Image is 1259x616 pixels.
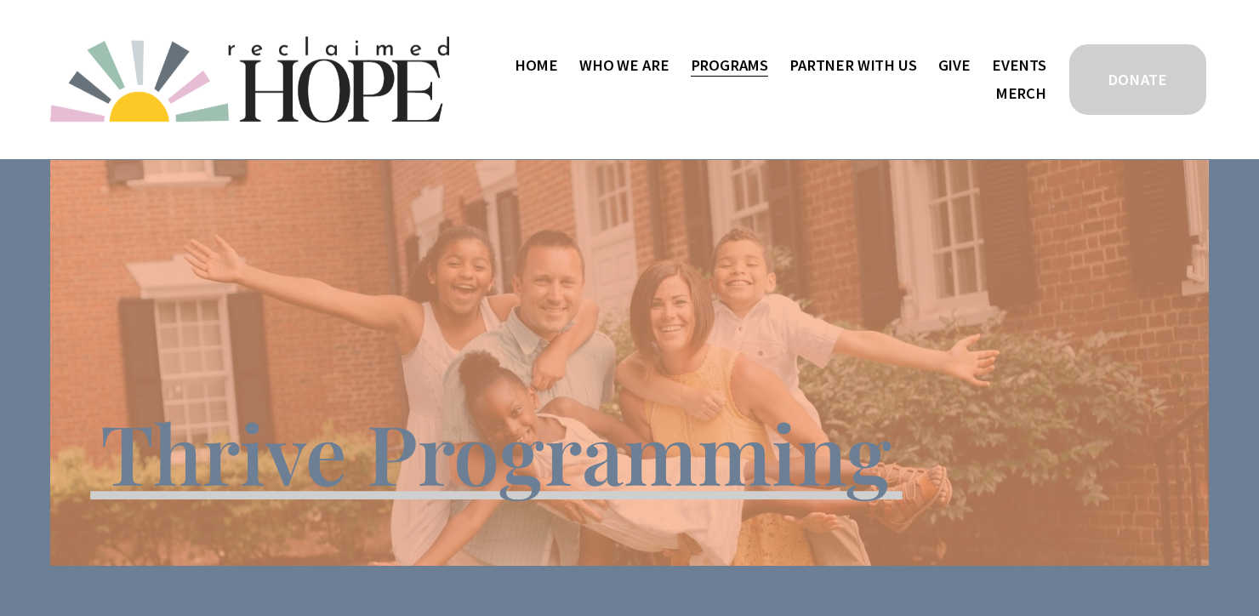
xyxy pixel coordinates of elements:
[50,37,449,123] img: Reclaimed Hope Initiative
[579,51,669,79] a: folder dropdown
[579,53,669,78] span: Who We Are
[691,53,769,78] span: Programs
[992,51,1046,79] a: Events
[995,79,1046,107] a: Merch
[100,396,892,506] span: Thrive Programming
[691,51,769,79] a: folder dropdown
[515,51,558,79] a: Home
[789,51,916,79] a: folder dropdown
[1067,42,1209,117] a: DONATE
[938,51,971,79] a: Give
[789,53,916,78] span: Partner With Us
